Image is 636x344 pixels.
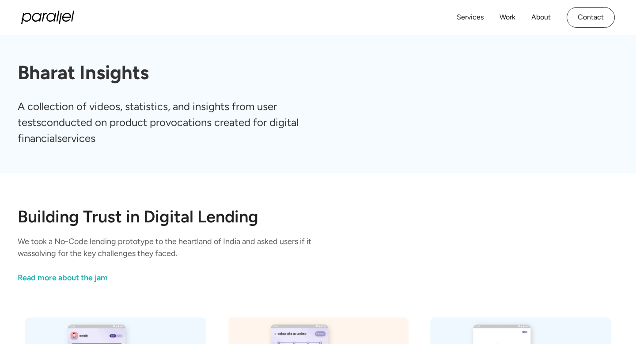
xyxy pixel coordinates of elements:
a: Services [457,11,484,24]
h2: Building Trust in Digital Lending [18,208,618,225]
a: home [21,11,74,24]
a: Work [500,11,515,24]
div: Read more about the jam [18,272,108,284]
p: We took a No-Code lending prototype to the heartland of India and asked users if it wassolving fo... [18,236,348,260]
a: link [18,272,348,284]
p: A collection of videos, statistics, and insights from user testsconducted on product provocations... [18,99,333,146]
a: About [531,11,551,24]
h1: Bharat Insights [18,61,618,84]
a: Contact [567,7,615,28]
